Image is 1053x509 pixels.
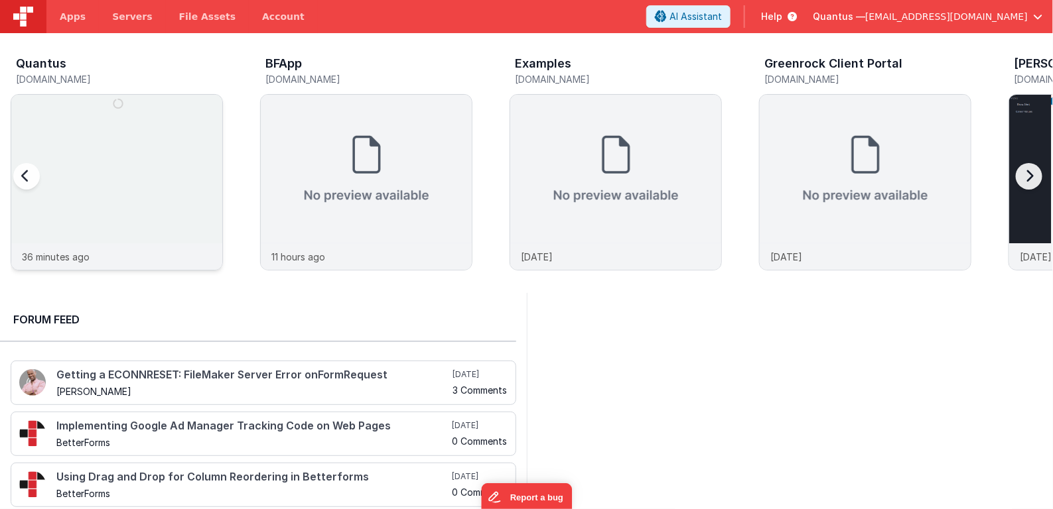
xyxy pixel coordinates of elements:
[453,487,508,497] h5: 0 Comments
[11,463,516,507] a: Using Drag and Drop for Column Reordering in Betterforms BetterForms [DATE] 0 Comments
[761,10,782,23] span: Help
[453,385,508,395] h5: 3 Comments
[19,471,46,498] img: 295_2.png
[813,10,865,23] span: Quantus —
[813,10,1042,23] button: Quantus — [EMAIL_ADDRESS][DOMAIN_NAME]
[453,420,508,431] h5: [DATE]
[515,74,722,84] h5: [DOMAIN_NAME]
[669,10,722,23] span: AI Assistant
[56,488,450,498] h5: BetterForms
[265,57,302,70] h3: BFApp
[453,369,508,380] h5: [DATE]
[179,10,236,23] span: File Assets
[11,412,516,456] a: Implementing Google Ad Manager Tracking Code on Web Pages BetterForms [DATE] 0 Comments
[646,5,731,28] button: AI Assistant
[56,437,450,447] h5: BetterForms
[56,471,450,483] h4: Using Drag and Drop for Column Reordering in Betterforms
[19,420,46,447] img: 295_2.png
[764,57,902,70] h3: Greenrock Client Portal
[16,57,66,70] h3: Quantus
[56,420,450,432] h4: Implementing Google Ad Manager Tracking Code on Web Pages
[865,10,1028,23] span: [EMAIL_ADDRESS][DOMAIN_NAME]
[265,74,472,84] h5: [DOMAIN_NAME]
[453,471,508,482] h5: [DATE]
[453,436,508,446] h5: 0 Comments
[19,369,46,396] img: 411_2.png
[770,250,802,264] p: [DATE]
[764,74,971,84] h5: [DOMAIN_NAME]
[515,57,571,70] h3: Examples
[521,250,553,264] p: [DATE]
[11,361,516,405] a: Getting a ECONNRESET: FileMaker Server Error onFormRequest [PERSON_NAME] [DATE] 3 Comments
[56,369,451,381] h4: Getting a ECONNRESET: FileMaker Server Error onFormRequest
[112,10,152,23] span: Servers
[271,250,325,264] p: 11 hours ago
[13,311,503,327] h2: Forum Feed
[16,74,223,84] h5: [DOMAIN_NAME]
[60,10,86,23] span: Apps
[56,386,451,396] h5: [PERSON_NAME]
